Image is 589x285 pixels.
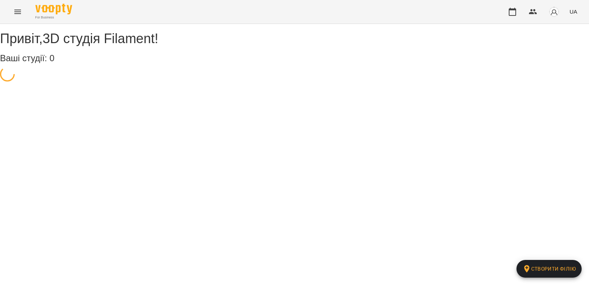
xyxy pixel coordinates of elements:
button: UA [567,5,580,18]
span: 0 [49,53,54,63]
img: avatar_s.png [549,7,559,17]
img: Voopty Logo [35,4,72,14]
span: UA [569,8,577,15]
button: Menu [9,3,27,21]
span: For Business [35,15,72,20]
